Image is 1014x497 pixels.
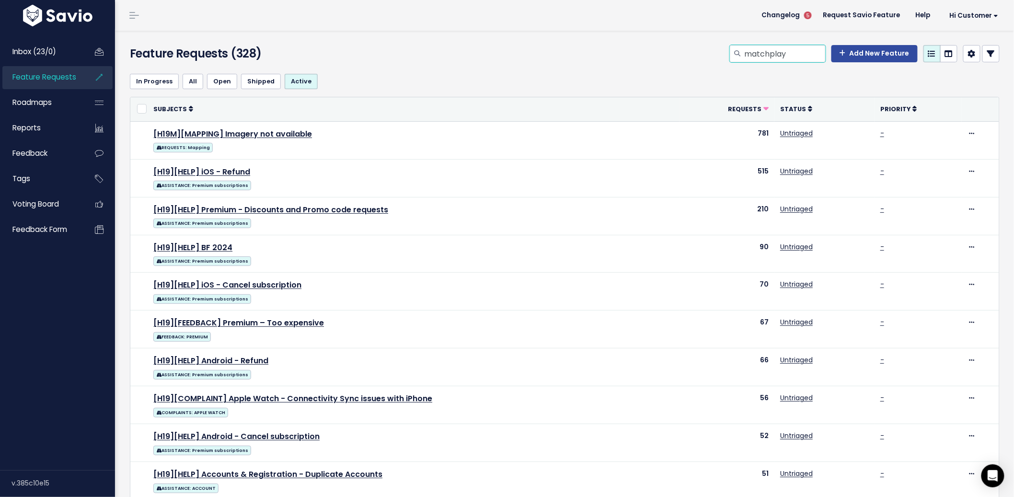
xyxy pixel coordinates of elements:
[680,159,774,197] td: 515
[880,469,884,478] a: -
[153,179,251,191] a: ASSISTANCE: Premium subscriptions
[880,431,884,440] a: -
[938,8,1006,23] a: Hi Customer
[153,294,251,304] span: ASSISTANCE: Premium subscriptions
[780,166,813,176] a: Untriaged
[153,242,232,253] a: [H19][HELP] BF 2024
[780,128,813,138] a: Untriaged
[680,273,774,311] td: 70
[680,121,774,159] td: 781
[153,254,251,266] a: ASSISTANCE: Premium subscriptions
[2,142,80,164] a: Feedback
[12,199,59,209] span: Voting Board
[2,219,80,241] a: Feedback form
[780,104,812,114] a: Status
[780,105,806,113] span: Status
[207,74,237,89] a: Open
[950,12,999,19] span: Hi Customer
[153,105,187,113] span: Subjects
[12,72,76,82] span: Feature Requests
[780,204,813,214] a: Untriaged
[153,332,211,342] span: FEEDBACK: PREMIUM
[680,348,774,386] td: 66
[780,317,813,327] a: Untriaged
[153,292,251,304] a: ASSISTANCE: Premium subscriptions
[153,141,213,153] a: REQUESTS: Mapping
[680,311,774,348] td: 67
[908,8,938,23] a: Help
[780,355,813,365] a: Untriaged
[880,104,917,114] a: Priority
[12,97,52,107] span: Roadmaps
[880,242,884,252] a: -
[831,45,918,62] a: Add New Feature
[728,105,761,113] span: Requests
[12,46,56,57] span: Inbox (23/0)
[130,74,179,89] a: In Progress
[153,368,251,380] a: ASSISTANCE: Premium subscriptions
[153,143,213,152] span: REQUESTS: Mapping
[153,444,251,456] a: ASSISTANCE: Premium subscriptions
[680,386,774,424] td: 56
[12,123,41,133] span: Reports
[12,173,30,184] span: Tags
[728,104,769,114] a: Requests
[804,12,812,19] span: 5
[153,317,324,328] a: [H19][FEEDBACK] Premium – Too expensive
[780,469,813,478] a: Untriaged
[880,393,884,403] a: -
[153,128,312,139] a: [H19M][MAPPING] Imagery not available
[981,464,1004,487] div: Open Intercom Messenger
[2,66,80,88] a: Feature Requests
[2,168,80,190] a: Tags
[780,431,813,440] a: Untriaged
[2,92,80,114] a: Roadmaps
[680,235,774,273] td: 90
[680,197,774,235] td: 210
[880,128,884,138] a: -
[2,193,80,215] a: Voting Board
[880,279,884,289] a: -
[153,217,251,229] a: ASSISTANCE: Premium subscriptions
[130,45,410,62] h4: Feature Requests (328)
[880,317,884,327] a: -
[153,355,268,366] a: [H19][HELP] Android - Refund
[12,148,47,158] span: Feedback
[880,204,884,214] a: -
[12,224,67,234] span: Feedback form
[153,469,382,480] a: [H19][HELP] Accounts & Registration - Duplicate Accounts
[153,219,251,228] span: ASSISTANCE: Premium subscriptions
[153,279,301,290] a: [H19][HELP] iOS - Cancel subscription
[153,370,251,380] span: ASSISTANCE: Premium subscriptions
[816,8,908,23] a: Request Savio Feature
[153,166,250,177] a: [H19][HELP] iOS - Refund
[744,45,826,62] input: Search features...
[680,424,774,462] td: 52
[153,104,193,114] a: Subjects
[153,330,211,342] a: FEEDBACK: PREMIUM
[21,5,95,26] img: logo-white.9d6f32f41409.svg
[880,105,910,113] span: Priority
[130,74,1000,89] ul: Filter feature requests
[880,355,884,365] a: -
[153,181,251,190] span: ASSISTANCE: Premium subscriptions
[153,446,251,455] span: ASSISTANCE: Premium subscriptions
[153,393,432,404] a: [H19][COMPLAINT] Apple Watch - Connectivity Sync issues with iPhone
[153,406,228,418] a: COMPLAINTS: APPLE WATCH
[183,74,203,89] a: All
[2,41,80,63] a: Inbox (23/0)
[12,471,115,496] div: v.385c10e15
[153,408,228,417] span: COMPLAINTS: APPLE WATCH
[153,204,388,215] a: [H19][HELP] Premium - Discounts and Promo code requests
[762,12,800,19] span: Changelog
[880,166,884,176] a: -
[153,431,320,442] a: [H19][HELP] Android - Cancel subscription
[153,484,219,493] span: ASSISTANCE: ACCOUNT
[241,74,281,89] a: Shipped
[780,393,813,403] a: Untriaged
[780,279,813,289] a: Untriaged
[285,74,318,89] a: Active
[153,482,219,494] a: ASSISTANCE: ACCOUNT
[780,242,813,252] a: Untriaged
[2,117,80,139] a: Reports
